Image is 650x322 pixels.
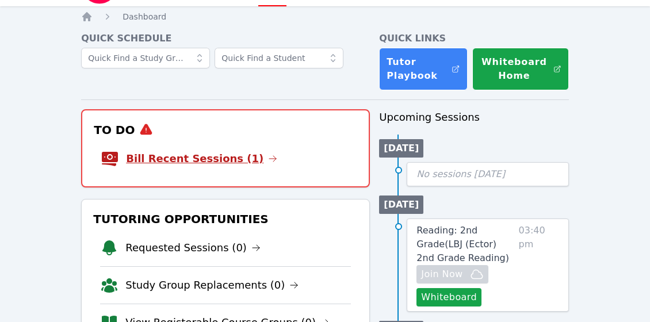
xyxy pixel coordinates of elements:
[123,12,166,21] span: Dashboard
[81,32,370,45] h4: Quick Schedule
[126,151,277,167] a: Bill Recent Sessions (1)
[519,224,559,306] span: 03:40 pm
[125,277,299,293] a: Study Group Replacements (0)
[91,209,360,229] h3: Tutoring Opportunities
[416,265,488,283] button: Join Now
[416,224,514,265] a: Reading: 2nd Grade(LBJ (Ector) 2nd Grade Reading)
[379,32,568,45] h4: Quick Links
[215,48,343,68] input: Quick Find a Student
[379,48,467,90] a: Tutor Playbook
[123,11,166,22] a: Dashboard
[125,240,261,256] a: Requested Sessions (0)
[472,48,569,90] button: Whiteboard Home
[91,120,360,140] h3: To Do
[421,267,462,281] span: Join Now
[81,11,569,22] nav: Breadcrumb
[81,48,210,68] input: Quick Find a Study Group
[416,288,481,306] button: Whiteboard
[379,109,568,125] h3: Upcoming Sessions
[416,168,505,179] span: No sessions [DATE]
[416,225,509,263] span: Reading: 2nd Grade ( LBJ (Ector) 2nd Grade Reading )
[379,195,423,214] li: [DATE]
[379,139,423,158] li: [DATE]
